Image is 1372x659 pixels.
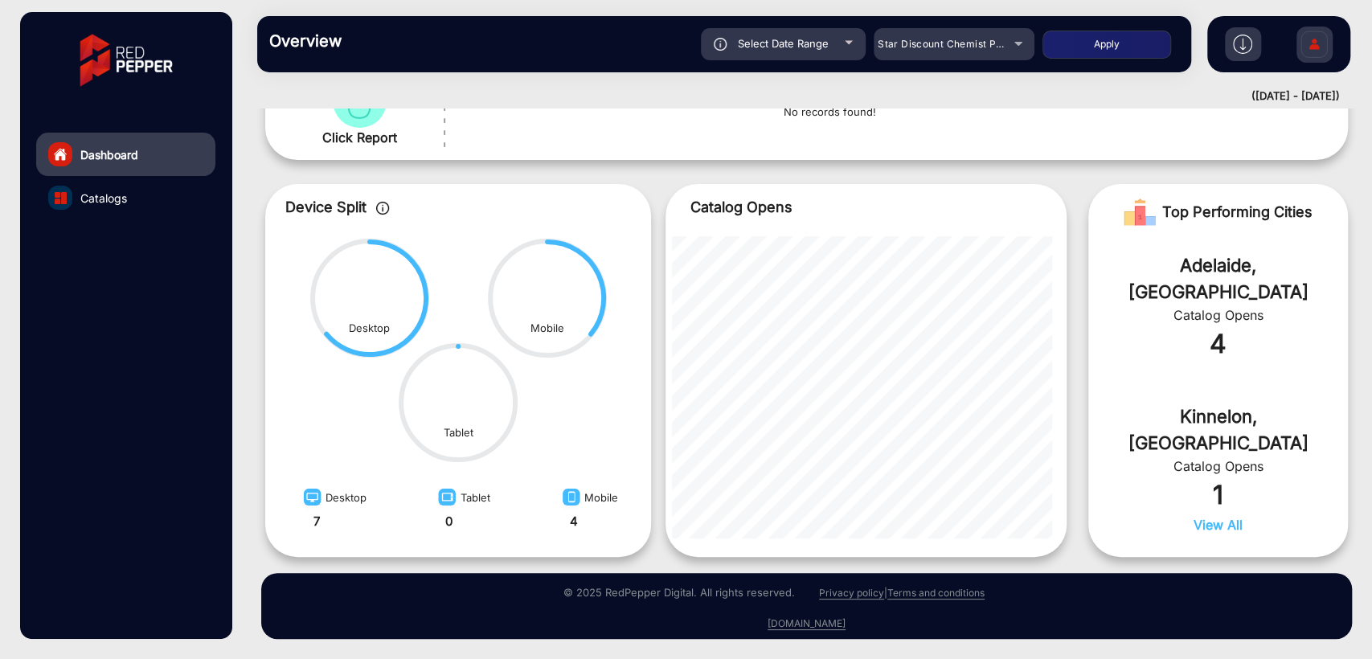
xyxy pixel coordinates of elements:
[1112,456,1324,476] div: Catalog Opens
[433,483,490,513] div: Tablet
[299,483,367,513] div: Desktop
[349,321,390,337] div: Desktop
[884,587,887,599] a: |
[444,425,473,441] div: Tablet
[738,37,829,50] span: Select Date Range
[1297,18,1331,75] img: Sign%20Up.svg
[285,199,367,215] span: Device Split
[322,128,397,147] span: Click Report
[80,190,127,207] span: Catalogs
[68,20,184,100] img: vmg-logo
[1194,515,1243,549] button: View All
[558,483,618,513] div: Mobile
[558,487,584,513] img: image
[1162,196,1313,228] span: Top Performing Cities
[313,514,320,529] strong: 7
[1112,476,1324,514] div: 1
[80,146,138,163] span: Dashboard
[530,321,564,337] div: Mobile
[433,487,461,513] img: image
[299,487,326,513] img: image
[269,31,494,51] h3: Overview
[768,617,846,630] a: [DOMAIN_NAME]
[878,38,1038,50] span: Star Discount Chemist Pharmacy
[690,196,1042,218] p: Catalog Opens
[1233,35,1252,54] img: h2download.svg
[376,202,390,215] img: icon
[36,133,215,176] a: Dashboard
[445,514,453,529] strong: 0
[473,104,1186,121] p: No records found!
[563,586,795,599] small: © 2025 RedPepper Digital. All rights reserved.
[1112,252,1324,305] div: Adelaide, [GEOGRAPHIC_DATA]
[1042,31,1171,59] button: Apply
[1112,403,1324,456] div: Kinnelon, [GEOGRAPHIC_DATA]
[55,192,67,204] img: catalog
[570,514,578,529] strong: 4
[887,587,985,600] a: Terms and conditions
[1112,305,1324,325] div: Catalog Opens
[53,147,68,162] img: home
[36,176,215,219] a: Catalogs
[1124,196,1156,228] img: Rank image
[241,88,1340,104] div: ([DATE] - [DATE])
[1112,325,1324,363] div: 4
[714,38,727,51] img: icon
[1194,517,1243,533] span: View All
[819,587,884,600] a: Privacy policy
